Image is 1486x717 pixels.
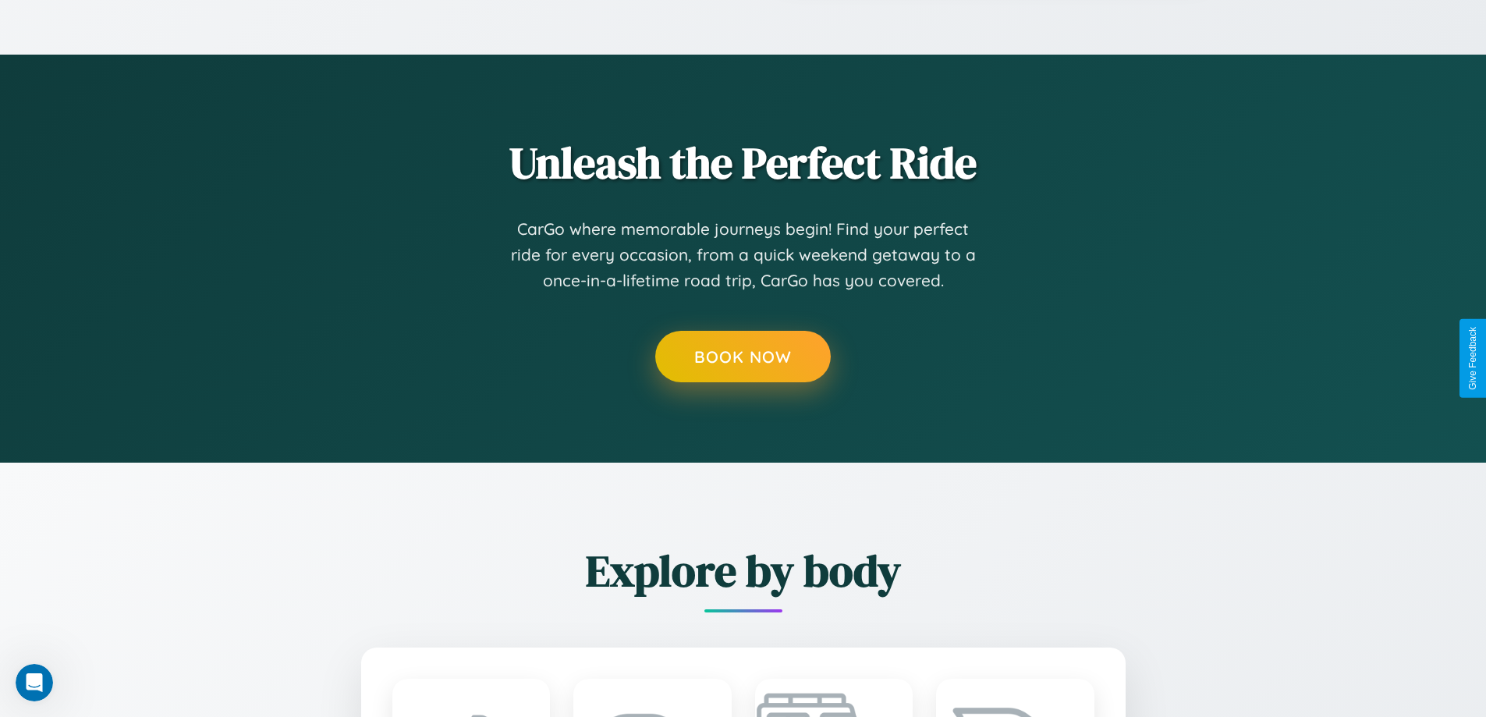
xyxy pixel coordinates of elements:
[655,331,831,382] button: Book Now
[275,541,1211,601] h2: Explore by body
[509,216,977,294] p: CarGo where memorable journeys begin! Find your perfect ride for every occasion, from a quick wee...
[1467,327,1478,390] div: Give Feedback
[16,664,53,701] iframe: Intercom live chat
[275,133,1211,193] h2: Unleash the Perfect Ride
